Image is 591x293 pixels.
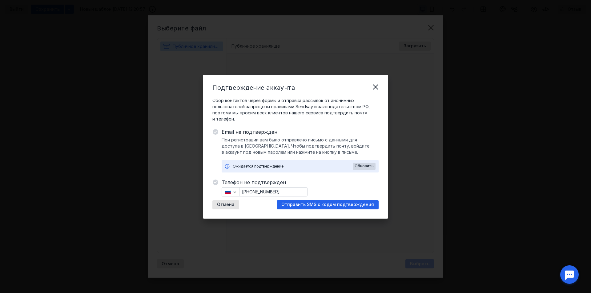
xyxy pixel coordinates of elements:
span: Отправить SMS с кодом подтверждения [281,202,374,207]
button: Обновить [353,163,376,170]
span: Email не подтвержден [222,128,379,136]
span: Обновить [355,164,374,168]
button: Отправить SMS с кодом подтверждения [277,200,379,209]
span: Отмена [217,202,235,207]
span: Телефон не подтвержден [222,179,379,186]
span: Сбор контактов через формы и отправка рассылок от анонимных пользователей запрещены правилами Sen... [212,97,379,122]
span: Подтверждение аккаунта [212,84,295,91]
span: При регистрации вам было отправлено письмо с данными для доступа в [GEOGRAPHIC_DATA]. Чтобы подтв... [222,137,379,155]
button: Отмена [212,200,239,209]
div: Ожидается подтверждение [233,163,353,169]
